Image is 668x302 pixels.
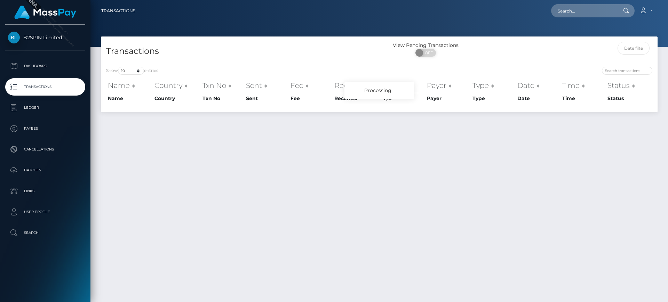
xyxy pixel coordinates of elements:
th: Fee [289,93,333,104]
th: Received [333,79,382,92]
th: Date [516,79,560,92]
input: Date filter [618,42,650,55]
th: Txn No [201,93,244,104]
span: B2SPIN Limited [5,34,85,41]
div: View Pending Transactions [379,42,472,49]
th: Country [153,79,201,92]
img: B2SPIN Limited [8,32,20,43]
th: Payer [425,93,471,104]
th: Type [471,79,516,92]
th: Txn No [201,79,244,92]
p: Ledger [8,103,82,113]
a: Ledger [5,99,85,116]
img: MassPay Logo [14,6,76,19]
a: Transactions [101,3,135,18]
th: Time [560,79,606,92]
p: Transactions [8,82,82,92]
a: Dashboard [5,57,85,75]
th: F/X [382,79,425,92]
p: Payees [8,123,82,134]
input: Search transactions [602,67,652,75]
th: Sent [244,79,289,92]
p: User Profile [8,207,82,217]
p: Search [8,228,82,238]
span: OFF [419,49,437,57]
a: Search [5,224,85,242]
th: Status [606,93,652,104]
th: Time [560,93,606,104]
p: Links [8,186,82,196]
th: Fee [289,79,333,92]
th: Name [106,93,153,104]
th: Country [153,93,201,104]
th: Date [516,93,560,104]
a: Cancellations [5,141,85,158]
div: Processing... [344,82,414,99]
h4: Transactions [106,45,374,57]
p: Cancellations [8,144,82,155]
th: Name [106,79,153,92]
p: Dashboard [8,61,82,71]
select: Showentries [118,67,144,75]
a: Payees [5,120,85,137]
a: Batches [5,162,85,179]
p: Batches [8,165,82,176]
th: Type [471,93,516,104]
a: User Profile [5,203,85,221]
a: Transactions [5,78,85,96]
th: Status [606,79,652,92]
th: Payer [425,79,471,92]
a: Links [5,182,85,200]
label: Show entries [106,67,158,75]
input: Search... [551,4,617,17]
th: Received [333,93,382,104]
th: Sent [244,93,289,104]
